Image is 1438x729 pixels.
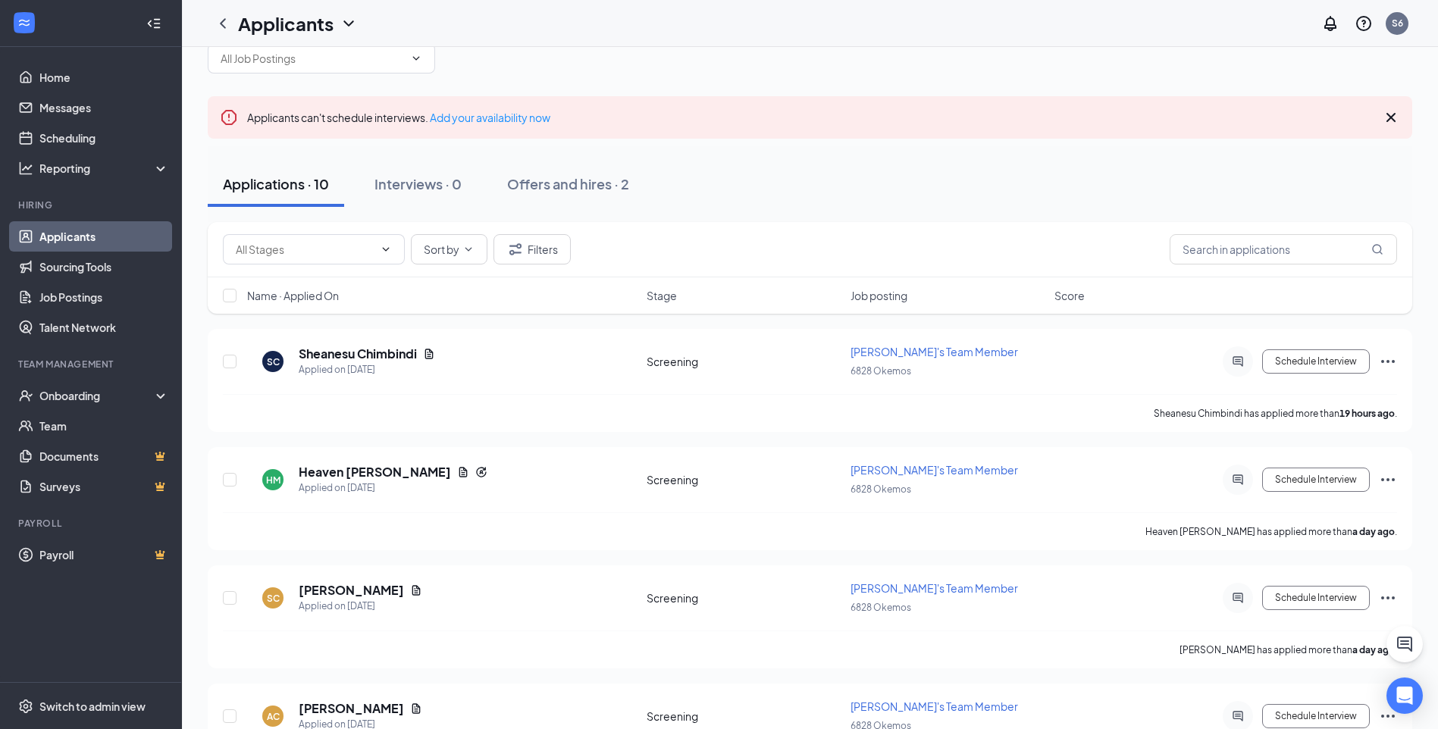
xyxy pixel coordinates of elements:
a: Home [39,62,169,92]
div: Open Intercom Messenger [1386,677,1423,714]
span: Stage [647,288,677,303]
div: Screening [647,472,841,487]
div: Switch to admin view [39,699,146,714]
svg: ChevronDown [462,243,475,255]
div: SC [267,355,280,368]
svg: Ellipses [1379,471,1397,489]
svg: QuestionInfo [1355,14,1373,33]
svg: ActiveChat [1229,592,1247,604]
span: [PERSON_NAME]'s Team Member [851,581,1018,595]
div: Screening [647,354,841,369]
svg: Document [457,466,469,478]
a: Applicants [39,221,169,252]
button: ChatActive [1386,626,1423,662]
svg: Document [423,348,435,360]
div: S6 [1392,17,1403,30]
button: Sort byChevronDown [411,234,487,264]
div: Payroll [18,517,166,530]
svg: Settings [18,699,33,714]
h5: Sheanesu Chimbindi [299,346,417,362]
svg: Filter [506,240,525,258]
div: SC [267,592,280,605]
a: Add your availability now [430,111,550,124]
span: [PERSON_NAME]'s Team Member [851,345,1018,358]
span: 6828 Okemos [851,483,911,495]
h5: [PERSON_NAME] [299,582,404,599]
p: [PERSON_NAME] has applied more than . [1180,643,1397,656]
svg: Ellipses [1379,707,1397,725]
div: Applied on [DATE] [299,480,487,496]
span: Score [1054,288,1085,303]
svg: ChevronDown [410,52,422,64]
span: Name · Applied On [247,288,339,303]
div: AC [267,710,280,723]
svg: Error [220,108,238,127]
a: PayrollCrown [39,540,169,570]
svg: ActiveChat [1229,474,1247,486]
svg: Notifications [1321,14,1339,33]
svg: WorkstreamLogo [17,15,32,30]
span: 6828 Okemos [851,365,911,377]
svg: MagnifyingGlass [1371,243,1383,255]
svg: Reapply [475,466,487,478]
div: Onboarding [39,388,156,403]
div: Applied on [DATE] [299,362,435,377]
p: Sheanesu Chimbindi has applied more than . [1154,407,1397,420]
svg: Analysis [18,161,33,176]
a: Talent Network [39,312,169,343]
svg: UserCheck [18,388,33,403]
a: DocumentsCrown [39,441,169,471]
a: Job Postings [39,282,169,312]
a: Scheduling [39,123,169,153]
div: HM [266,474,280,487]
button: Schedule Interview [1262,704,1370,728]
div: Applications · 10 [223,174,329,193]
svg: Ellipses [1379,589,1397,607]
svg: Ellipses [1379,352,1397,371]
div: Team Management [18,358,166,371]
div: Offers and hires · 2 [507,174,629,193]
div: Screening [647,709,841,724]
a: Team [39,411,169,441]
svg: ChatActive [1396,635,1414,653]
b: 19 hours ago [1339,408,1395,419]
svg: Cross [1382,108,1400,127]
svg: Document [410,702,422,715]
span: Applicants can't schedule interviews. [247,111,550,124]
span: [PERSON_NAME]'s Team Member [851,699,1018,713]
span: 6828 Okemos [851,602,911,613]
input: Search in applications [1170,234,1397,264]
svg: ChevronDown [340,14,358,33]
svg: ChevronDown [380,243,392,255]
b: a day ago [1352,526,1395,537]
div: Interviews · 0 [374,174,462,193]
a: Sourcing Tools [39,252,169,282]
a: SurveysCrown [39,471,169,502]
input: All Job Postings [221,50,404,67]
a: Messages [39,92,169,123]
div: Hiring [18,199,166,211]
svg: Collapse [146,16,161,31]
button: Schedule Interview [1262,468,1370,492]
span: Job posting [851,288,907,303]
svg: ActiveChat [1229,355,1247,368]
h1: Applicants [238,11,334,36]
p: Heaven [PERSON_NAME] has applied more than . [1145,525,1397,538]
input: All Stages [236,241,374,258]
h5: [PERSON_NAME] [299,700,404,717]
b: a day ago [1352,644,1395,655]
button: Schedule Interview [1262,349,1370,374]
h5: Heaven [PERSON_NAME] [299,464,451,480]
svg: Document [410,584,422,596]
div: Applied on [DATE] [299,599,422,614]
svg: ChevronLeft [214,14,232,33]
span: Sort by [424,244,459,255]
div: Screening [647,590,841,605]
button: Schedule Interview [1262,586,1370,610]
div: Reporting [39,161,170,176]
svg: ActiveChat [1229,710,1247,722]
button: Filter Filters [493,234,571,264]
span: [PERSON_NAME]'s Team Member [851,463,1018,477]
